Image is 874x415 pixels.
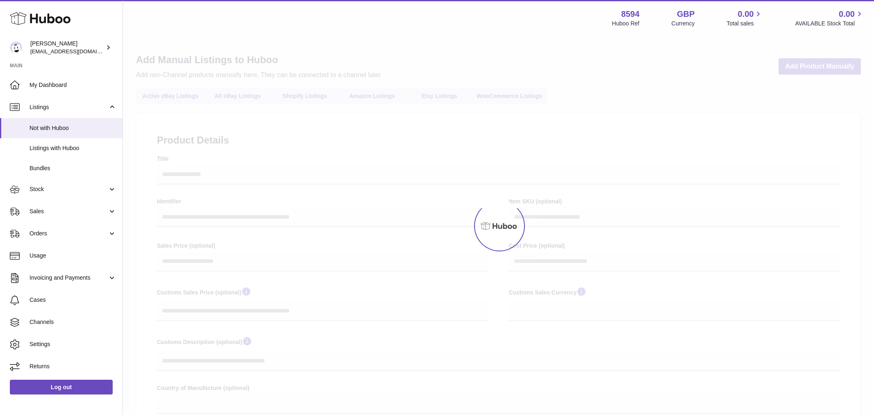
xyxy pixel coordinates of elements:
span: 0.00 [738,9,754,20]
span: AVAILABLE Stock Total [795,20,864,27]
span: Stock [30,185,108,193]
span: Invoicing and Payments [30,274,108,282]
strong: GBP [677,9,695,20]
span: Channels [30,318,116,326]
div: [PERSON_NAME] [30,40,104,55]
span: Cases [30,296,116,304]
span: [EMAIL_ADDRESS][DOMAIN_NAME] [30,48,120,55]
a: Log out [10,380,113,394]
span: Listings [30,103,108,111]
img: internalAdmin-8594@internal.huboo.com [10,41,22,54]
a: 0.00 Total sales [726,9,763,27]
span: Not with Huboo [30,124,116,132]
div: Currency [672,20,695,27]
span: Returns [30,363,116,370]
span: Bundles [30,164,116,172]
span: Settings [30,340,116,348]
span: Usage [30,252,116,260]
span: 0.00 [839,9,855,20]
span: Sales [30,207,108,215]
a: 0.00 AVAILABLE Stock Total [795,9,864,27]
span: Total sales [726,20,763,27]
span: My Dashboard [30,81,116,89]
span: Orders [30,230,108,237]
strong: 8594 [621,9,640,20]
div: Huboo Ref [612,20,640,27]
span: Listings with Huboo [30,144,116,152]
